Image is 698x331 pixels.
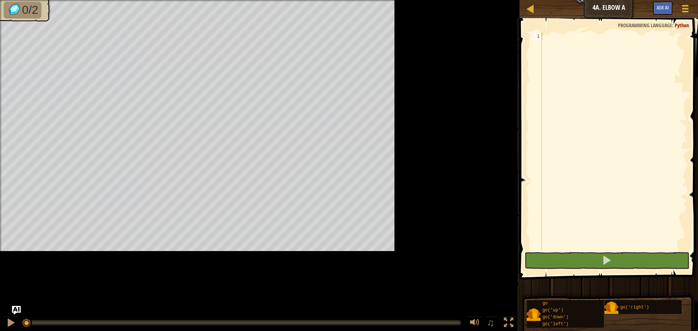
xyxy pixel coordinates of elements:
[4,2,41,19] li: Collect the gems.
[530,33,542,40] div: 1
[542,301,547,306] span: go
[468,316,482,331] button: Adjust volume
[525,252,689,269] button: Shift+Enter: Run current code.
[486,316,498,331] button: ♫
[487,317,494,328] span: ♫
[542,315,569,320] span: go('down')
[675,22,689,29] span: Python
[527,308,541,322] img: portrait.png
[653,1,673,15] button: Ask AI
[12,306,21,315] button: Ask AI
[657,4,669,11] span: Ask AI
[501,316,516,331] button: Toggle fullscreen
[620,305,649,310] span: go('right')
[22,3,38,16] span: 0/2
[618,22,672,29] span: Programming language
[672,22,675,29] span: :
[676,1,694,19] button: Show game menu
[4,316,18,331] button: Ctrl + P: Pause
[605,301,618,315] img: portrait.png
[542,308,563,313] span: go('up')
[542,322,569,327] span: go('left')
